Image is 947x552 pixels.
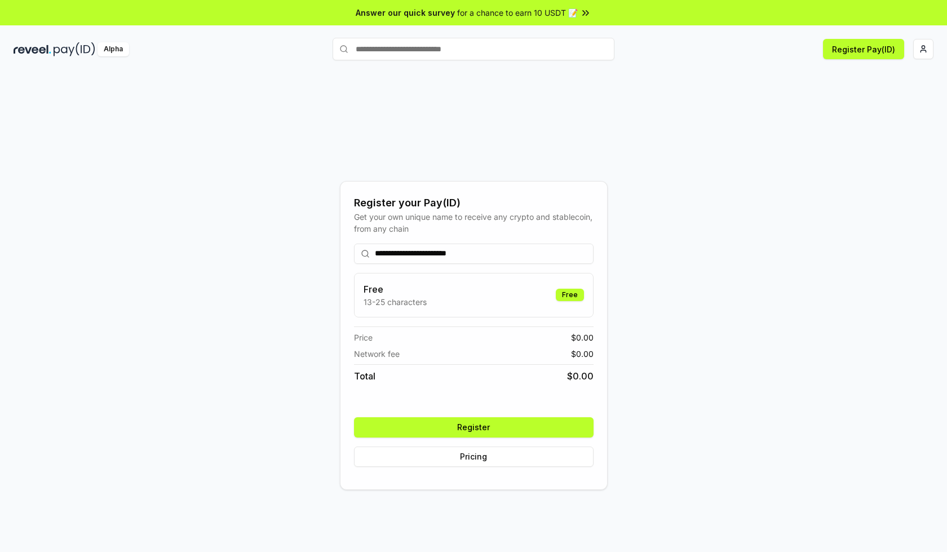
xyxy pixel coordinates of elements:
div: Free [556,289,584,301]
div: Get your own unique name to receive any crypto and stablecoin, from any chain [354,211,594,235]
span: Answer our quick survey [356,7,455,19]
span: for a chance to earn 10 USDT 📝 [457,7,578,19]
div: Alpha [98,42,129,56]
span: Total [354,369,375,383]
button: Pricing [354,447,594,467]
img: reveel_dark [14,42,51,56]
button: Register Pay(ID) [823,39,904,59]
span: $ 0.00 [567,369,594,383]
span: Price [354,332,373,343]
p: 13-25 characters [364,296,427,308]
span: Network fee [354,348,400,360]
span: $ 0.00 [571,332,594,343]
div: Register your Pay(ID) [354,195,594,211]
span: $ 0.00 [571,348,594,360]
img: pay_id [54,42,95,56]
h3: Free [364,282,427,296]
button: Register [354,417,594,438]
